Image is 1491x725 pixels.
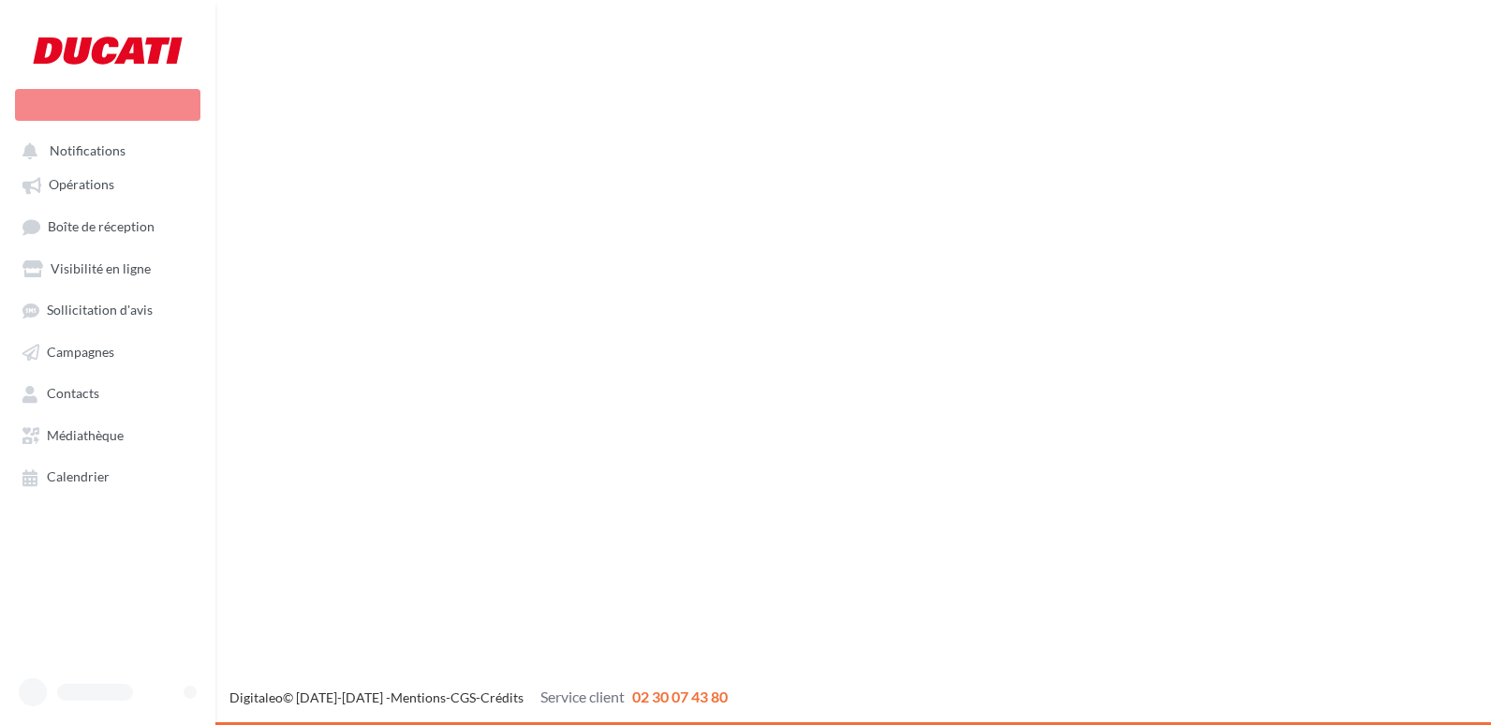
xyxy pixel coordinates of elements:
a: Contacts [11,376,204,409]
a: Opérations [11,167,204,200]
span: © [DATE]-[DATE] - - - [229,689,728,705]
span: Contacts [47,386,99,402]
a: Visibilité en ligne [11,251,204,285]
span: Médiathèque [47,427,124,443]
span: Notifications [50,142,125,158]
span: Opérations [49,177,114,193]
a: CGS [450,689,476,705]
a: Digitaleo [229,689,283,705]
a: Boîte de réception [11,209,204,244]
span: Service client [540,688,625,705]
span: Boîte de réception [48,218,155,234]
span: Sollicitation d'avis [47,303,153,318]
a: Mentions [391,689,446,705]
a: Crédits [480,689,524,705]
span: Calendrier [47,469,110,485]
span: 02 30 07 43 80 [632,688,728,705]
span: Campagnes [47,344,114,360]
a: Sollicitation d'avis [11,292,204,326]
a: Calendrier [11,459,204,493]
div: Nouvelle campagne [15,89,200,121]
span: Visibilité en ligne [51,260,151,276]
a: Médiathèque [11,418,204,451]
a: Campagnes [11,334,204,368]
